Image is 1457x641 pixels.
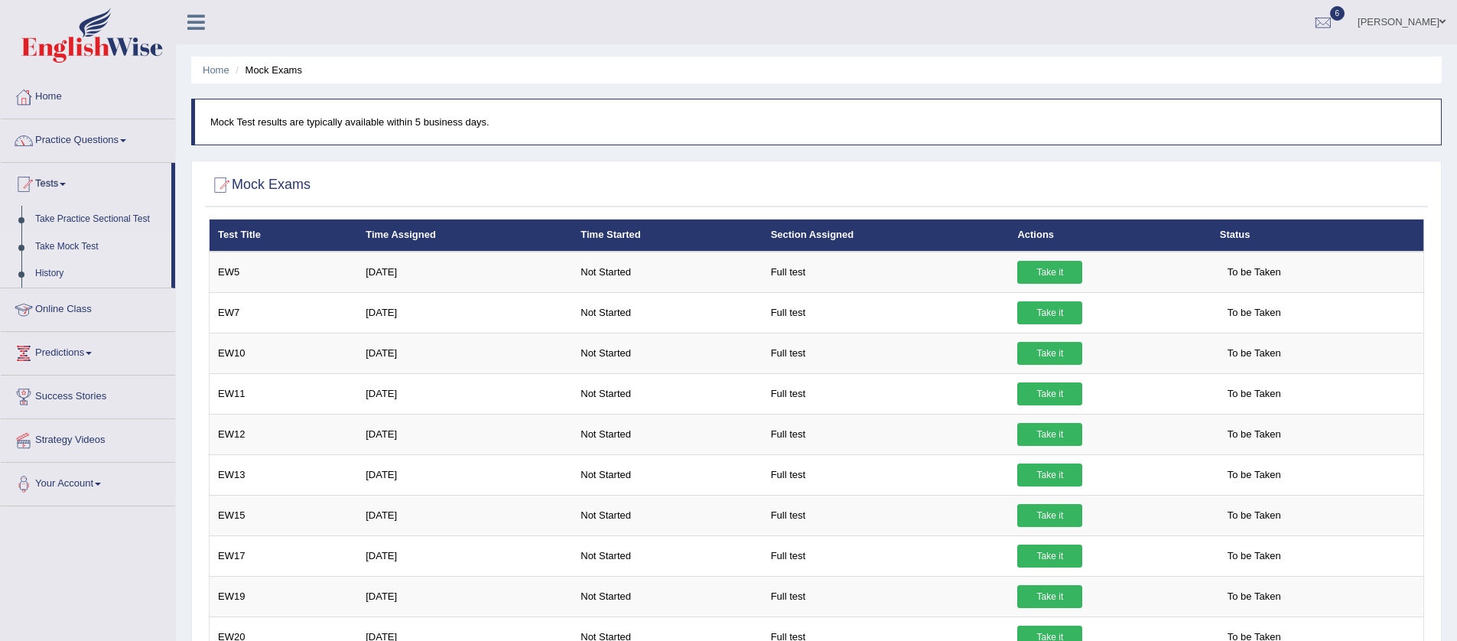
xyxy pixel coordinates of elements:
a: Home [203,64,229,76]
td: Not Started [572,535,762,576]
span: 6 [1330,6,1345,21]
p: Mock Test results are typically available within 5 business days. [210,115,1426,129]
td: Full test [763,252,1010,293]
td: Full test [763,333,1010,373]
a: Take it [1017,301,1082,324]
a: Take it [1017,585,1082,608]
td: EW5 [210,252,358,293]
th: Time Started [572,220,762,252]
td: Not Started [572,373,762,414]
span: To be Taken [1220,464,1289,486]
td: [DATE] [357,333,572,373]
td: EW7 [210,292,358,333]
th: Test Title [210,220,358,252]
th: Section Assigned [763,220,1010,252]
td: Full test [763,576,1010,617]
td: [DATE] [357,373,572,414]
a: Take it [1017,423,1082,446]
li: Mock Exams [232,63,302,77]
td: Not Started [572,252,762,293]
a: Take Practice Sectional Test [28,206,171,233]
td: Full test [763,454,1010,495]
td: [DATE] [357,576,572,617]
a: Take it [1017,504,1082,527]
td: Not Started [572,414,762,454]
span: To be Taken [1220,504,1289,527]
span: To be Taken [1220,301,1289,324]
td: Not Started [572,292,762,333]
a: Predictions [1,332,175,370]
td: Not Started [572,495,762,535]
a: Tests [1,163,171,201]
span: To be Taken [1220,423,1289,446]
td: EW19 [210,576,358,617]
td: Not Started [572,333,762,373]
th: Time Assigned [357,220,572,252]
td: EW12 [210,414,358,454]
td: [DATE] [357,535,572,576]
td: EW11 [210,373,358,414]
a: History [28,260,171,288]
td: Full test [763,495,1010,535]
td: [DATE] [357,495,572,535]
span: To be Taken [1220,545,1289,568]
a: Online Class [1,288,175,327]
a: Take Mock Test [28,233,171,261]
a: Your Account [1,463,175,501]
a: Take it [1017,261,1082,284]
a: Take it [1017,342,1082,365]
td: EW15 [210,495,358,535]
td: EW17 [210,535,358,576]
td: EW10 [210,333,358,373]
td: Not Started [572,454,762,495]
a: Home [1,76,175,114]
td: [DATE] [357,252,572,293]
td: Full test [763,292,1010,333]
th: Status [1211,220,1424,252]
td: [DATE] [357,414,572,454]
span: To be Taken [1220,382,1289,405]
span: To be Taken [1220,261,1289,284]
a: Take it [1017,382,1082,405]
a: Success Stories [1,376,175,414]
td: Not Started [572,576,762,617]
a: Practice Questions [1,119,175,158]
a: Strategy Videos [1,419,175,457]
h2: Mock Exams [209,174,311,197]
a: Take it [1017,464,1082,486]
td: Full test [763,535,1010,576]
a: Take it [1017,545,1082,568]
th: Actions [1009,220,1211,252]
td: [DATE] [357,454,572,495]
td: EW13 [210,454,358,495]
span: To be Taken [1220,342,1289,365]
td: [DATE] [357,292,572,333]
td: Full test [763,414,1010,454]
td: Full test [763,373,1010,414]
span: To be Taken [1220,585,1289,608]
